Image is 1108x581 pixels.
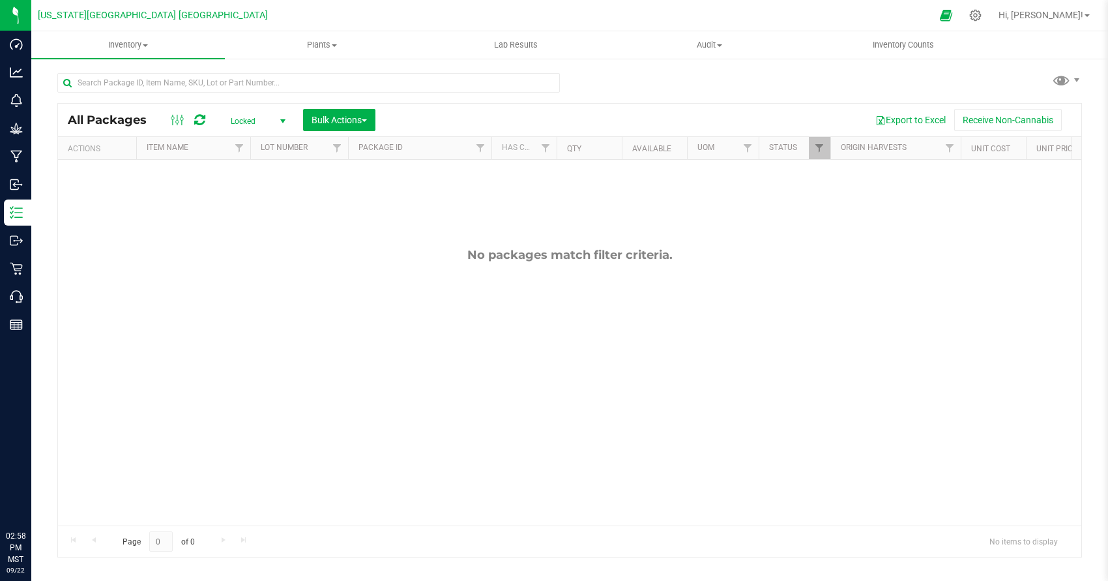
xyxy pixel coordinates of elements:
a: Lot Number [261,143,308,152]
p: 02:58 PM MST [6,530,25,565]
a: Lab Results [419,31,613,59]
inline-svg: Manufacturing [10,150,23,163]
inline-svg: Inbound [10,178,23,191]
p: 09/22 [6,565,25,575]
span: All Packages [68,113,160,127]
inline-svg: Retail [10,262,23,275]
span: No items to display [979,531,1068,551]
button: Export to Excel [867,109,954,131]
a: Inventory [31,31,225,59]
span: Lab Results [476,39,555,51]
span: [US_STATE][GEOGRAPHIC_DATA] [GEOGRAPHIC_DATA] [38,10,268,21]
a: Item Name [147,143,188,152]
a: Plants [225,31,418,59]
span: Audit [613,39,806,51]
a: Filter [470,137,491,159]
a: UOM [697,143,714,152]
span: Bulk Actions [312,115,367,125]
a: Filter [229,137,250,159]
a: Filter [327,137,348,159]
inline-svg: Reports [10,318,23,331]
inline-svg: Outbound [10,234,23,247]
inline-svg: Monitoring [10,94,23,107]
button: Bulk Actions [303,109,375,131]
a: Qty [567,144,581,153]
div: Actions [68,144,131,153]
th: Has COA [491,137,557,160]
a: Origin Harvests [841,143,907,152]
span: Hi, [PERSON_NAME]! [999,10,1083,20]
a: Unit Cost [971,144,1010,153]
a: Unit Price [1036,144,1077,153]
input: Search Package ID, Item Name, SKU, Lot or Part Number... [57,73,560,93]
a: Available [632,144,671,153]
span: Inventory Counts [855,39,952,51]
inline-svg: Inventory [10,206,23,219]
a: Status [769,143,797,152]
span: Plants [226,39,418,51]
inline-svg: Grow [10,122,23,135]
div: Manage settings [967,9,984,22]
a: Inventory Counts [806,31,1000,59]
span: Page of 0 [111,531,205,552]
div: No packages match filter criteria. [58,248,1081,262]
a: Filter [809,137,830,159]
span: Inventory [31,39,225,51]
inline-svg: Call Center [10,290,23,303]
a: Package ID [358,143,403,152]
a: Filter [939,137,961,159]
button: Receive Non-Cannabis [954,109,1062,131]
a: Filter [737,137,759,159]
span: Open Ecommerce Menu [931,3,961,28]
inline-svg: Analytics [10,66,23,79]
a: Audit [613,31,806,59]
iframe: Resource center [13,477,52,516]
inline-svg: Dashboard [10,38,23,51]
a: Filter [535,137,557,159]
